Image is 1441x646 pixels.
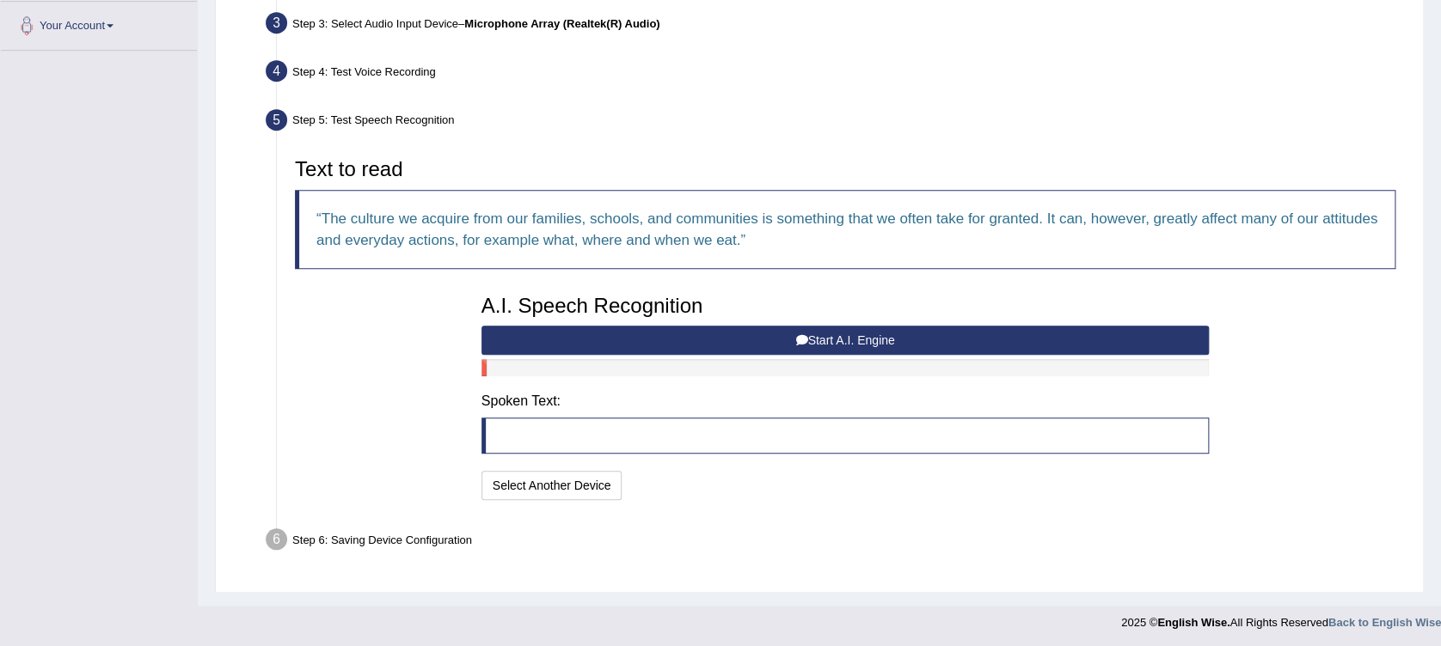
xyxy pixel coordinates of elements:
strong: English Wise. [1157,616,1229,629]
h3: A.I. Speech Recognition [481,295,1210,317]
div: Step 5: Test Speech Recognition [258,104,1415,142]
a: Back to English Wise [1328,616,1441,629]
q: The culture we acquire from our families, schools, and communities is something that we often tak... [316,210,1377,248]
div: Step 6: Saving Device Configuration [258,523,1415,561]
button: Start A.I. Engine [481,326,1210,355]
div: Step 3: Select Audio Input Device [258,7,1415,45]
div: Step 4: Test Voice Recording [258,55,1415,93]
a: Your Account [1,2,197,45]
b: Microphone Array (Realtek(R) Audio) [464,17,659,30]
span: – [458,17,660,30]
h4: Spoken Text: [481,393,1210,409]
div: 2025 © All Rights Reserved [1121,606,1441,631]
h3: Text to read [295,158,1395,180]
button: Select Another Device [481,471,622,500]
